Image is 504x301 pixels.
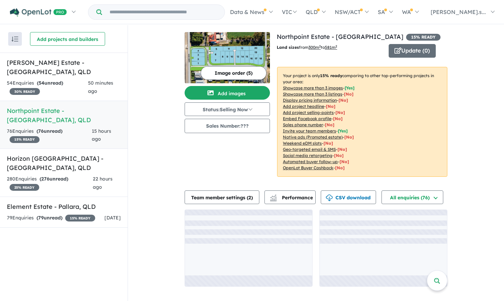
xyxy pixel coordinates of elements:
span: 276 [41,176,49,182]
p: Your project is only comparing to other top-performing projects in your area: - - - - - - - - - -... [277,67,447,177]
sup: 2 [335,44,337,48]
span: [DATE] [104,215,121,221]
span: [ No ] [325,122,334,127]
button: Image order (5) [201,66,267,80]
strong: ( unread) [37,80,63,86]
img: Openlot PRO Logo White [10,8,67,17]
span: to [321,45,337,50]
span: 15 % READY [10,136,40,143]
div: 54 Enquir ies [7,79,88,96]
button: CSV download [321,190,376,204]
span: 54 [39,80,44,86]
a: Northpoint Estate - [GEOGRAPHIC_DATA] [277,33,403,41]
button: Add projects and builders [30,32,105,46]
strong: ( unread) [37,215,62,221]
u: Invite your team members [283,128,336,133]
span: [ No ] [326,104,335,109]
sup: 2 [319,44,321,48]
span: 76 [38,128,44,134]
span: 79 [38,215,44,221]
span: [No] [335,165,345,170]
span: [PERSON_NAME].s... [431,9,486,15]
img: Northpoint Estate - Taigum [185,32,270,83]
div: 76 Enquir ies [7,127,92,144]
div: 79 Enquir ies [7,214,95,222]
span: [ No ] [344,91,354,97]
u: Add project selling-points [283,110,334,115]
button: Performance [264,190,316,204]
u: Social media retargeting [283,153,332,158]
u: Sales phone number [283,122,323,127]
button: All enquiries (76) [381,190,443,204]
button: Status:Selling Now [185,102,270,116]
h5: Element Estate - Pallara , QLD [7,202,121,211]
span: [ No ] [339,98,348,103]
b: Land sizes [277,45,299,50]
p: from [277,44,384,51]
div: 280 Enquir ies [7,175,93,191]
span: 2 [248,195,251,201]
h5: [PERSON_NAME] Estate - [GEOGRAPHIC_DATA] , QLD [7,58,121,76]
span: 22 hours ago [93,176,113,190]
span: [ Yes ] [338,128,348,133]
u: OpenLot Buyer Cashback [283,165,333,170]
span: [No] [337,147,347,152]
img: sort.svg [12,37,18,42]
span: [ Yes ] [345,85,355,90]
span: 15 % READY [406,34,441,41]
u: Weekend eDM slots [283,141,322,146]
u: Geo-targeted email & SMS [283,147,336,152]
u: Automated buyer follow-up [283,159,338,164]
u: Showcase more than 3 images [283,85,343,90]
span: [No] [323,141,333,146]
span: [ No ] [333,116,343,121]
u: Display pricing information [283,98,337,103]
u: Native ads (Promoted estate) [283,134,343,140]
button: Update (0) [389,44,436,58]
strong: ( unread) [37,128,62,134]
button: Add images [185,86,270,100]
u: Add project headline [283,104,324,109]
span: 50 minutes ago [88,80,113,94]
u: Showcase more than 3 listings [283,91,342,97]
button: Team member settings (2) [185,190,259,204]
span: [ No ] [335,110,345,115]
img: download icon [326,195,333,201]
span: 15 % READY [65,215,95,221]
span: Performance [271,195,313,201]
span: 25 % READY [10,184,39,191]
h5: Northpoint Estate - [GEOGRAPHIC_DATA] , QLD [7,106,121,125]
span: [No] [334,153,344,158]
h5: Horizon [GEOGRAPHIC_DATA] - [GEOGRAPHIC_DATA] , QLD [7,154,121,172]
u: 581 m [325,45,337,50]
span: [No] [344,134,354,140]
span: 30 % READY [10,88,40,95]
span: [No] [340,159,349,164]
u: Embed Facebook profile [283,116,331,121]
span: 15 hours ago [92,128,111,142]
input: Try estate name, suburb, builder or developer [103,5,223,19]
button: Sales Number:??? [185,119,270,133]
img: line-chart.svg [270,195,276,198]
b: 15 % ready [320,73,342,78]
img: bar-chart.svg [270,197,277,201]
strong: ( unread) [40,176,68,182]
u: 300 m [308,45,321,50]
